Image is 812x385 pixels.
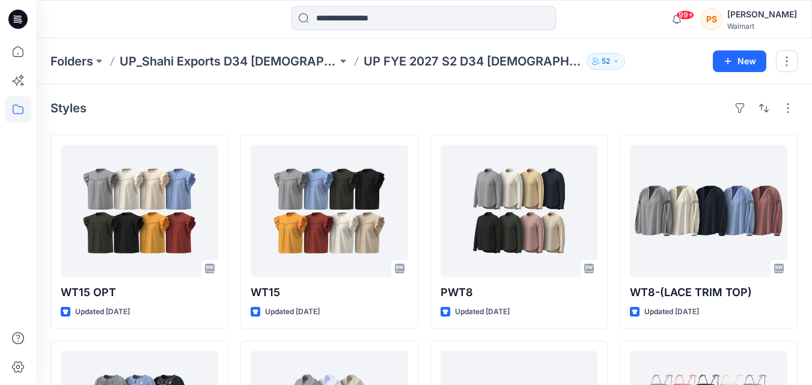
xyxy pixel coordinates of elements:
a: Folders [50,53,93,70]
p: Updated [DATE] [265,306,320,318]
p: UP FYE 2027 S2 D34 [DEMOGRAPHIC_DATA] Woven Tops [364,53,581,70]
span: 99+ [676,10,694,20]
p: Updated [DATE] [644,306,699,318]
p: WT15 OPT [61,284,218,301]
a: WT15 OPT [61,145,218,277]
p: PWT8 [441,284,598,301]
h4: Styles [50,101,87,115]
a: WT8-(LACE TRIM TOP) [630,145,787,277]
button: New [713,50,766,72]
div: [PERSON_NAME] [727,7,797,22]
div: PS [701,8,722,30]
p: WT8-(LACE TRIM TOP) [630,284,787,301]
p: 52 [602,55,610,68]
a: PWT8 [441,145,598,277]
p: WT15 [251,284,408,301]
p: Updated [DATE] [455,306,510,318]
div: Walmart [727,22,797,31]
p: Updated [DATE] [75,306,130,318]
a: WT15 [251,145,408,277]
a: UP_Shahi Exports D34 [DEMOGRAPHIC_DATA] Tops [120,53,337,70]
button: 52 [587,53,625,70]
